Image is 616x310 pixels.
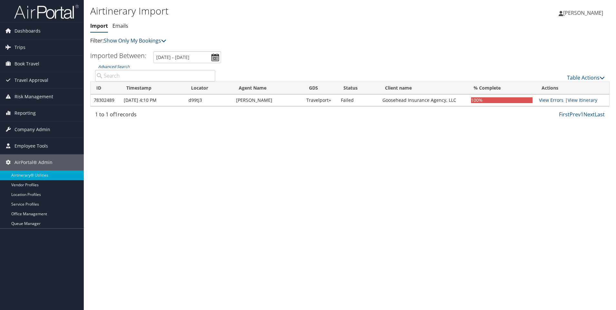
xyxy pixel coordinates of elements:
span: Risk Management [14,89,53,105]
th: Locator: activate to sort column ascending [185,82,233,94]
a: Last [595,111,605,118]
th: Actions [536,82,609,94]
th: Status: activate to sort column ascending [338,82,379,94]
td: [PERSON_NAME] [233,94,303,106]
a: Advanced Search [98,64,130,69]
a: Next [583,111,595,118]
div: 100% [471,97,533,103]
a: 1 [581,111,583,118]
a: View errors [539,97,563,103]
td: d99tj3 [185,94,233,106]
a: View Itinerary Details [568,97,597,103]
td: Goosehead Insurance Agency, LLC [379,94,468,106]
a: First [559,111,570,118]
input: [DATE] - [DATE] [153,51,221,63]
span: Travel Approval [14,72,48,88]
a: Import [90,22,108,29]
h1: Airtinerary Import [90,4,437,18]
th: ID: activate to sort column ascending [91,82,120,94]
a: Show Only My Bookings [104,37,166,44]
span: AirPortal® Admin [14,154,53,170]
th: Agent Name: activate to sort column ascending [233,82,303,94]
div: 1 to 1 of records [95,111,215,121]
th: GDS: activate to sort column ascending [303,82,338,94]
h3: Imported Between: [90,51,146,60]
span: Employee Tools [14,138,48,154]
a: Emails [112,22,128,29]
input: Advanced Search [95,70,215,82]
td: 78302489 [91,94,120,106]
a: Table Actions [567,74,605,81]
span: Trips [14,39,25,55]
td: | [536,94,609,106]
p: Filter: [90,37,437,45]
td: [DATE] 4:10 PM [120,94,185,106]
th: % Complete: activate to sort column ascending [468,82,536,94]
a: [PERSON_NAME] [559,3,610,23]
span: Dashboards [14,23,41,39]
th: Client name: activate to sort column ascending [379,82,468,94]
img: airportal-logo.png [14,4,79,19]
td: Travelport+ [303,94,338,106]
span: Company Admin [14,121,50,138]
span: [PERSON_NAME] [563,9,603,16]
span: Book Travel [14,56,39,72]
span: Reporting [14,105,36,121]
td: Failed [338,94,379,106]
a: Prev [570,111,581,118]
span: 1 [115,111,118,118]
th: Timestamp: activate to sort column ascending [120,82,185,94]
